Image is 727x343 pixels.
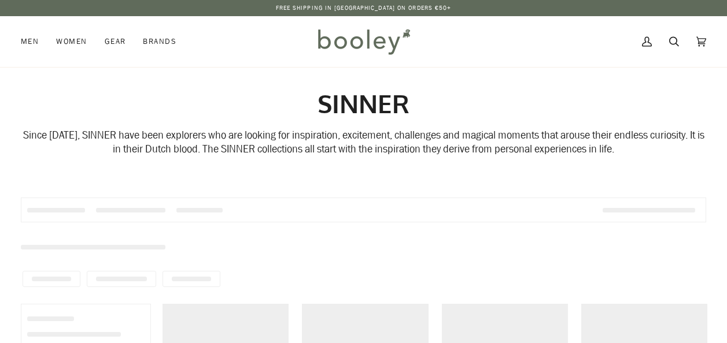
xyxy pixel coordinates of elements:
[105,36,126,47] span: Gear
[21,88,706,120] h1: SINNER
[56,36,87,47] span: Women
[47,16,95,67] a: Women
[313,25,414,58] img: Booley
[276,3,452,13] p: Free Shipping in [GEOGRAPHIC_DATA] on Orders €50+
[21,36,39,47] span: Men
[21,129,706,157] p: Since [DATE], SINNER have been explorers who are looking for inspiration, excitement, challenges ...
[143,36,176,47] span: Brands
[21,16,47,67] a: Men
[96,16,135,67] a: Gear
[134,16,185,67] a: Brands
